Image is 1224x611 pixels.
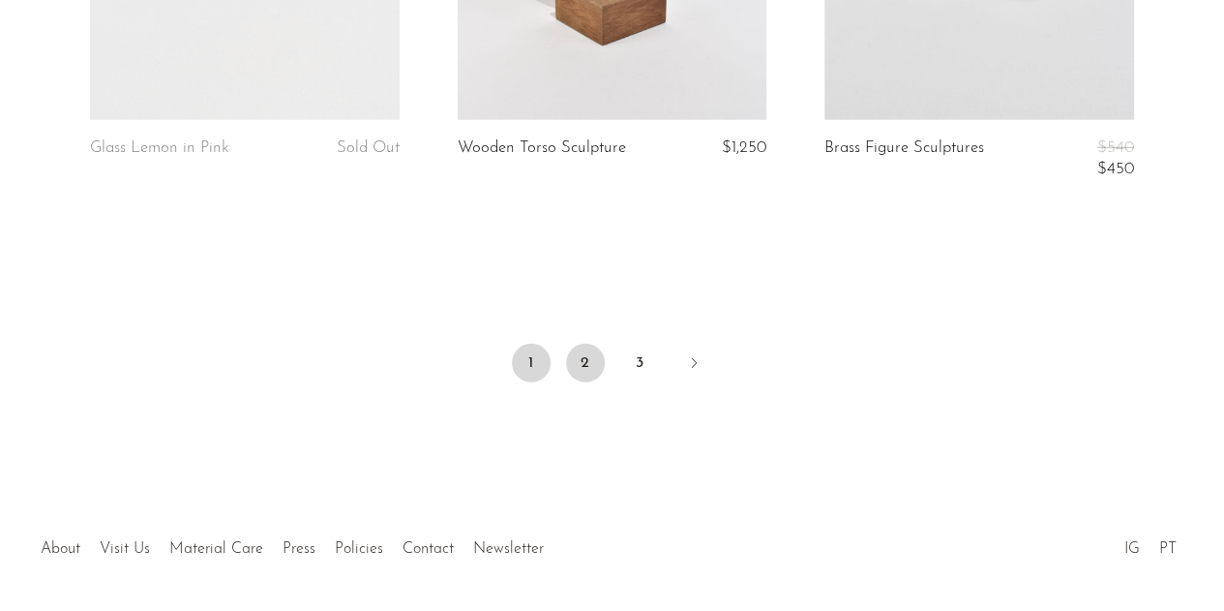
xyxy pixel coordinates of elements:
a: Policies [335,541,383,557]
span: $540 [1097,139,1134,156]
a: 3 [620,344,659,382]
a: Glass Lemon in Pink [90,139,229,157]
ul: Social Medias [1114,526,1185,563]
a: Brass Figure Sculptures [824,139,984,179]
ul: Quick links [31,526,553,563]
a: About [41,541,80,557]
span: 1 [512,344,551,382]
a: Contact [403,541,454,557]
a: 2 [566,344,605,382]
span: $450 [1097,161,1134,177]
a: Press [283,541,315,557]
a: IG [1123,541,1139,557]
a: Visit Us [100,541,150,557]
a: Wooden Torso Sculpture [458,139,626,157]
a: Next [674,344,713,386]
a: PT [1158,541,1176,557]
span: Sold Out [337,139,400,156]
span: $1,250 [722,139,766,156]
a: Material Care [169,541,263,557]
